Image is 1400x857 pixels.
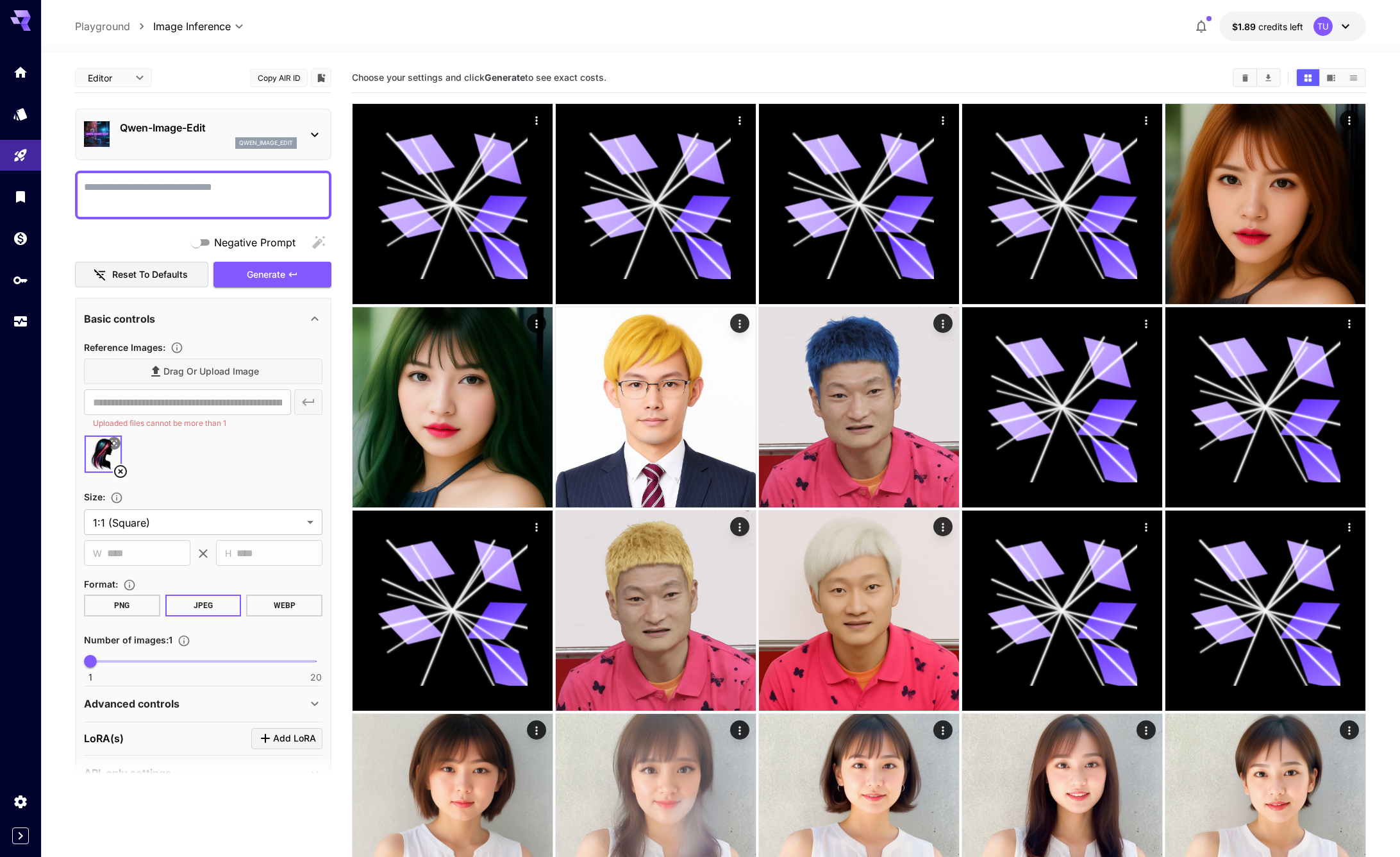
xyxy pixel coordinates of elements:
div: Actions [730,314,749,333]
div: Usage [13,314,28,330]
span: 1:1 (Square) [93,515,302,530]
button: Show media in video view [1320,69,1342,86]
span: Generate [247,267,285,283]
div: Actions [1137,110,1156,130]
span: credits left [1258,21,1303,32]
div: TU [1313,17,1333,36]
div: Actions [933,517,953,536]
img: 9k= [759,307,959,507]
div: Actions [1340,517,1359,536]
button: Download All [1257,69,1279,86]
a: Playground [75,19,130,34]
div: $1.8874 [1232,20,1303,33]
button: Specify how many images to generate in a single request. Each image generation will be charged se... [172,634,196,647]
div: Actions [1137,314,1156,333]
span: 20 [310,671,322,684]
button: Upload a reference image to guide the result. This is needed for Image-to-Image or Inpainting. Su... [165,341,188,354]
div: Actions [730,720,749,740]
button: JPEG [165,595,242,616]
div: Clear AllDownload All [1233,68,1281,87]
div: Library [13,189,28,205]
div: Models [13,106,28,122]
span: Number of images : 1 [84,634,172,645]
span: Editor [88,71,128,85]
div: Actions [730,110,749,130]
span: H [225,546,231,561]
button: PNG [84,595,160,616]
div: Settings [13,793,28,810]
div: Actions [933,720,953,740]
p: Qwen-Image-Edit [120,120,297,135]
button: Generate [213,262,331,288]
button: Show media in list view [1342,69,1365,86]
span: $1.89 [1232,21,1258,32]
button: $1.8874TU [1219,12,1366,41]
div: Actions [527,517,546,536]
p: Basic controls [84,311,155,327]
div: API-only settings [84,758,322,788]
img: Z [556,511,756,711]
span: Add LoRA [273,731,316,747]
div: Advanced controls [84,688,322,719]
div: Actions [1137,720,1156,740]
button: Click to add LoRA [251,728,322,749]
div: Actions [1340,110,1359,130]
div: Actions [527,110,546,130]
div: Show media in grid viewShow media in video viewShow media in list view [1296,68,1366,87]
button: Add to library [315,70,327,85]
button: Reset to defaults [75,262,208,288]
b: Generate [485,72,525,83]
div: Basic controls [84,303,322,334]
div: Actions [527,720,546,740]
img: 9k= [1165,104,1365,304]
img: Z [353,307,553,507]
button: WEBP [246,595,322,616]
span: Choose your settings and click to see exact costs. [352,72,606,83]
div: Actions [1137,517,1156,536]
div: Actions [933,110,953,130]
div: Qwen-Image-Editqwen_image_edit [84,115,322,154]
p: LoRA(s) [84,731,124,746]
span: Reference Images : [84,342,165,353]
button: Choose the file format for the output image. [118,579,141,591]
div: Actions [1340,314,1359,333]
div: Actions [730,517,749,536]
span: Negative Prompt [214,235,296,250]
div: Actions [527,314,546,333]
span: 1 [88,671,92,684]
div: Home [13,64,28,80]
button: Copy AIR ID [250,69,308,87]
div: Actions [1340,720,1359,740]
span: W [93,546,102,561]
div: Wallet [13,230,28,246]
button: Expand sidebar [12,827,29,844]
p: Uploaded files cannot be more than 1 [93,417,282,430]
img: Z [759,511,959,711]
div: Actions [933,314,953,333]
button: Show media in grid view [1297,69,1319,86]
img: Z [556,307,756,507]
div: Playground [13,148,28,164]
span: Image Inference [153,19,231,34]
nav: breadcrumb [75,19,153,34]
div: API Keys [13,272,28,288]
span: Size : [84,491,105,502]
p: qwen_image_edit [239,139,293,148]
p: Advanced controls [84,696,179,711]
button: Clear All [1234,69,1256,86]
button: Adjust the dimensions of the generated image by specifying its width and height in pixels, or sel... [105,491,128,504]
span: Format : [84,579,118,590]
